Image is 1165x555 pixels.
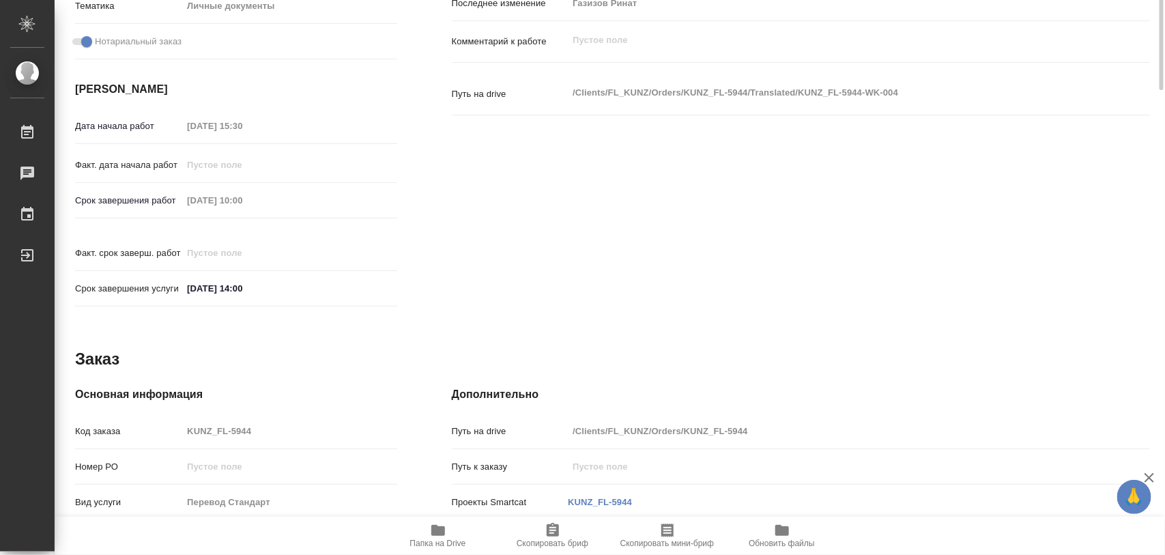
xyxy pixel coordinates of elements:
[1117,480,1151,514] button: 🙏
[568,421,1091,441] input: Пустое поле
[75,282,182,296] p: Срок завершения услуги
[495,517,610,555] button: Скопировать бриф
[452,35,569,48] p: Комментарий к работе
[75,81,397,98] h4: [PERSON_NAME]
[1123,483,1146,511] span: 🙏
[182,116,302,136] input: Пустое поле
[182,421,397,441] input: Пустое поле
[452,425,569,438] p: Путь на drive
[75,496,182,509] p: Вид услуги
[517,539,588,548] span: Скопировать бриф
[568,497,632,507] a: KUNZ_FL-5944
[182,457,397,476] input: Пустое поле
[182,155,302,175] input: Пустое поле
[75,386,397,403] h4: Основная информация
[749,539,815,548] span: Обновить файлы
[452,87,569,101] p: Путь на drive
[75,119,182,133] p: Дата начала работ
[568,81,1091,104] textarea: /Clients/FL_KUNZ/Orders/KUNZ_FL-5944/Translated/KUNZ_FL-5944-WK-004
[75,246,182,260] p: Факт. срок заверш. работ
[725,517,839,555] button: Обновить файлы
[452,386,1150,403] h4: Дополнительно
[182,279,302,298] input: ✎ Введи что-нибудь
[75,460,182,474] p: Номер РО
[452,496,569,509] p: Проекты Smartcat
[410,539,466,548] span: Папка на Drive
[75,348,119,370] h2: Заказ
[182,492,397,512] input: Пустое поле
[568,457,1091,476] input: Пустое поле
[610,517,725,555] button: Скопировать мини-бриф
[75,194,182,208] p: Срок завершения работ
[95,35,182,48] span: Нотариальный заказ
[182,190,302,210] input: Пустое поле
[182,243,302,263] input: Пустое поле
[620,539,714,548] span: Скопировать мини-бриф
[75,158,182,172] p: Факт. дата начала работ
[75,425,182,438] p: Код заказа
[452,460,569,474] p: Путь к заказу
[381,517,495,555] button: Папка на Drive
